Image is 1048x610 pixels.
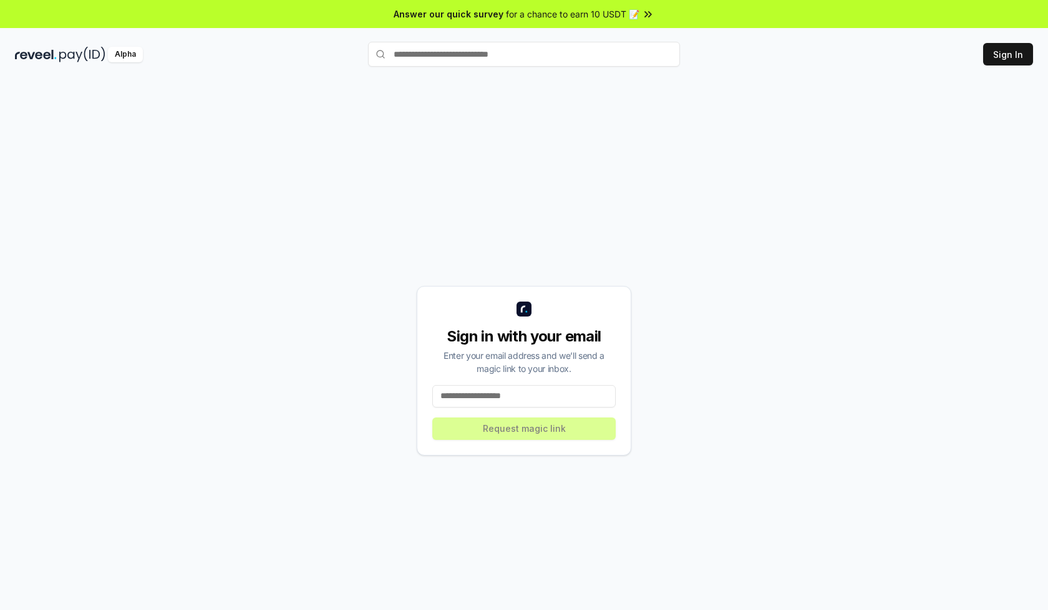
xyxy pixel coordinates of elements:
[506,7,639,21] span: for a chance to earn 10 USDT 📝
[517,302,531,317] img: logo_small
[108,47,143,62] div: Alpha
[983,43,1033,65] button: Sign In
[59,47,105,62] img: pay_id
[432,349,616,375] div: Enter your email address and we’ll send a magic link to your inbox.
[15,47,57,62] img: reveel_dark
[394,7,503,21] span: Answer our quick survey
[432,326,616,346] div: Sign in with your email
